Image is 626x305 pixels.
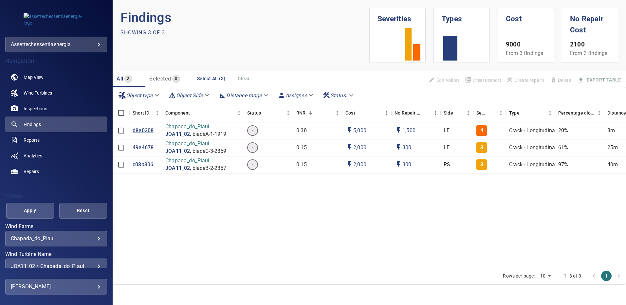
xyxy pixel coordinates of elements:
span: Repairs [24,168,39,175]
div: Status [244,104,293,122]
span: Inspections [24,105,47,112]
div: Severity [473,104,506,122]
p: 20% [558,127,568,135]
p: 2,000 [353,161,366,169]
svg: Auto cost [345,161,353,169]
div: Side [440,104,473,122]
a: d8e0308 [133,127,154,135]
p: JOA11_02 [165,148,190,155]
p: 300 [402,161,411,169]
svg: Auto impact [395,161,402,169]
p: 3 [480,144,483,152]
div: Short ID [133,104,149,122]
p: LE [444,144,450,152]
div: Wind Farms [5,231,107,246]
button: Sort [355,108,364,117]
p: 0.15 [296,161,307,169]
button: Apply [6,203,54,219]
span: - [248,161,257,169]
a: windturbines noActive [5,85,107,101]
p: Chapada_do_Piaui [165,123,226,131]
p: 5,000 [353,127,366,135]
em: Object type [126,92,153,99]
p: 0.15 [296,144,307,152]
em: Distance range [226,92,262,99]
p: Findings [120,8,369,27]
button: Menu [332,108,342,118]
p: 97% [558,161,568,169]
div: Severity [476,104,487,122]
a: inspections noActive [5,101,107,117]
p: Crack - Longitudinal [509,144,556,152]
div: Distance range [216,90,272,101]
nav: pagination navigation [588,271,625,281]
span: All [117,76,123,82]
p: 1–3 of 3 [564,273,581,279]
a: map noActive [5,69,107,85]
a: findings active [5,117,107,132]
p: LE [444,127,450,135]
p: 2,000 [353,144,366,152]
button: Menu [496,108,506,118]
p: 2100 [570,40,610,49]
label: Wind Farms [5,224,107,229]
a: 49e4678 [133,144,154,152]
a: JOA11_02 [165,131,190,138]
button: Menu [463,108,473,118]
p: , bladeB-2-2357 [190,165,226,172]
p: 61% [558,144,568,152]
div: Status: [320,90,358,101]
p: Chapada_do_Piaui [165,157,226,165]
div: Component [162,104,244,122]
div: Percentage along [558,104,594,122]
h1: No Repair Cost [570,8,610,35]
div: Component [165,104,190,122]
p: 25m [607,144,618,152]
p: 300 [402,144,411,152]
img: assettechessentiaenergia-logo [24,13,89,26]
a: reports noActive [5,132,107,148]
span: Reports [24,137,40,143]
span: 3 [124,75,132,83]
h4: Filters [5,193,107,200]
div: Repair Now Ratio: The ratio of the additional incurred cost of repair in 1 year and the cost of r... [296,104,305,122]
div: Object type [116,90,163,101]
h4: Navigation [5,58,107,64]
p: 3 [480,161,483,169]
span: Findings [24,121,41,128]
button: Menu [152,108,162,118]
p: 0.30 [296,127,307,135]
em: Assignee [285,92,307,99]
div: The base labour and equipment costs to repair the finding. Does not include the loss of productio... [345,104,355,122]
span: Findings that are included in repair orders will not be updated [426,75,462,86]
span: Wind Turbines [24,90,52,96]
a: c08b306 [133,161,153,169]
p: 8m [607,127,615,135]
label: Wind Turbine Name [5,252,107,257]
button: Sort [190,108,199,117]
div: RNR [293,104,342,122]
span: Apply the latest inspection filter to create repairs [504,75,547,86]
span: Findings that are included in repair orders can not be deleted [547,75,574,86]
svg: Auto cost [345,127,353,135]
button: Menu [431,108,440,118]
div: Assignee [275,90,317,101]
div: Side [444,104,453,122]
svg: Auto impact [395,127,402,135]
p: 40m [607,161,618,169]
div: Cost [342,104,391,122]
h1: Severities [377,8,417,25]
button: Sort [487,108,496,117]
span: Selected [149,76,171,82]
p: JOA11_02 [165,165,190,172]
h1: Cost [506,8,546,25]
div: Percentage along [555,104,604,122]
span: Reset [67,206,99,215]
div: Object Side [166,90,213,101]
div: assettechessentiaenergia [11,39,101,50]
span: Map View [24,74,44,81]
